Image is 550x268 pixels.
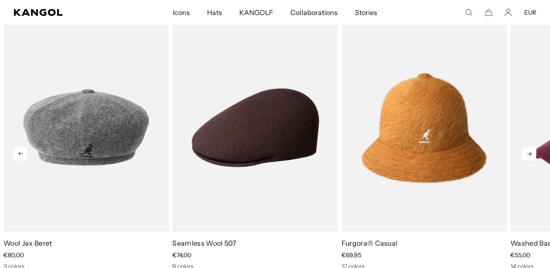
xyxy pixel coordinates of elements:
summary: Search here [465,9,473,16]
button: EUR [524,9,536,16]
a: Furgora® Casual [342,239,398,247]
a: Wool Jax Beret [3,239,52,247]
a: Seamless Wool 507 [172,239,236,247]
img: Wool Jax Beret [3,24,169,232]
span: €69,95 [342,251,361,259]
span: €74,00 [172,251,191,259]
span: €80,00 [3,251,24,259]
button: Cart [485,9,492,16]
a: Account [504,9,512,16]
a: Kangol [14,9,114,16]
img: Furgora® Casual [342,24,507,232]
img: Seamless Wool 507 [172,24,338,232]
span: €55,00 [510,251,530,259]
